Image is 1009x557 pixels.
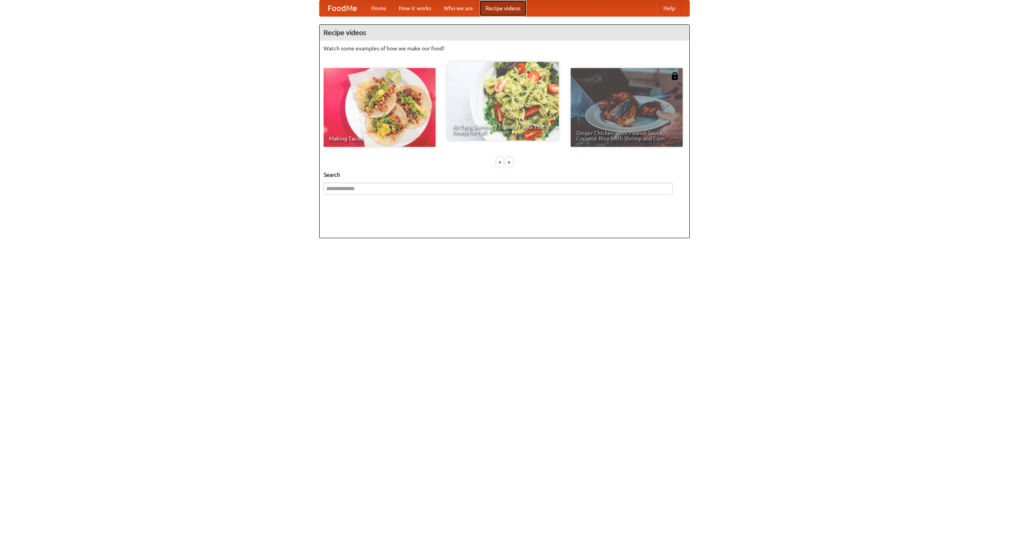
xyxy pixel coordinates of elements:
div: « [496,157,503,167]
img: 483408.png [671,72,679,80]
a: Making Tacos [324,68,436,147]
a: Who we are [437,0,479,16]
h5: Search [324,171,685,179]
p: Watch some examples of how we make our food! [324,44,685,52]
div: » [506,157,513,167]
a: How it works [393,0,437,16]
span: Making Tacos [329,136,430,141]
a: FoodMe [320,0,365,16]
a: An Easy, Summery Tomato Pasta That's Ready for Fall [447,62,559,141]
a: Help [657,0,681,16]
span: An Easy, Summery Tomato Pasta That's Ready for Fall [452,124,553,135]
h4: Recipe videos [320,25,689,41]
a: Home [365,0,393,16]
a: Recipe videos [479,0,527,16]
